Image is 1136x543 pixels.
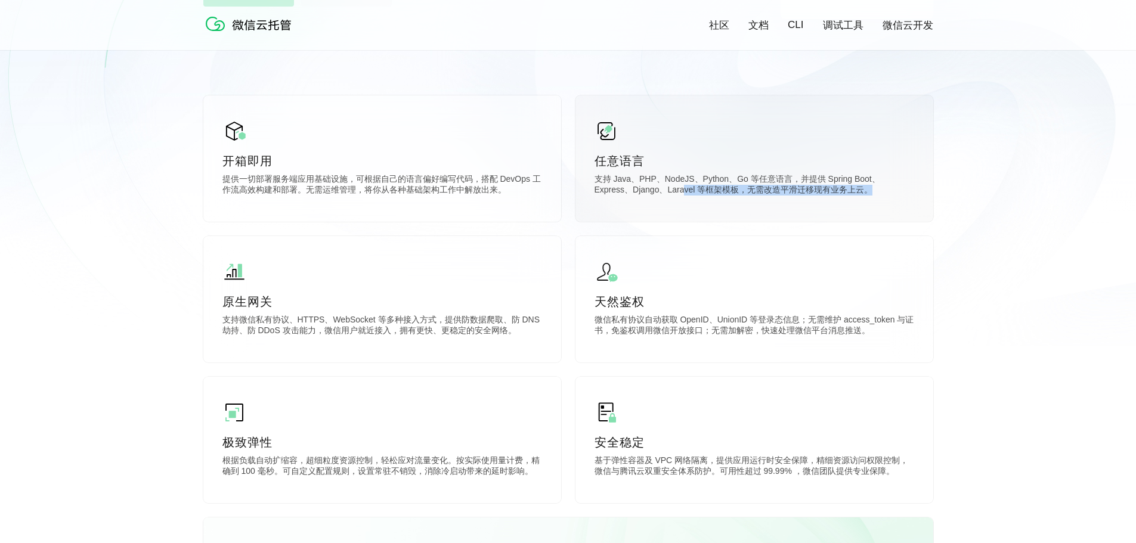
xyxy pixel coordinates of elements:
a: CLI [788,19,803,31]
p: 开箱即用 [222,153,542,169]
a: 调试工具 [823,18,863,32]
p: 天然鉴权 [595,293,914,310]
p: 任意语言 [595,153,914,169]
p: 原生网关 [222,293,542,310]
p: 根据负载自动扩缩容，超细粒度资源控制，轻松应对流量变化。按实际使用量计费，精确到 100 毫秒。可自定义配置规则，设置常驻不销毁，消除冷启动带来的延时影响。 [222,455,542,479]
p: 安全稳定 [595,434,914,451]
p: 极致弹性 [222,434,542,451]
p: 支持微信私有协议、HTTPS、WebSocket 等多种接入方式，提供防数据爬取、防 DNS 劫持、防 DDoS 攻击能力，微信用户就近接入，拥有更快、更稳定的安全网络。 [222,315,542,339]
p: 微信私有协议自动获取 OpenID、UnionID 等登录态信息；无需维护 access_token 与证书，免鉴权调用微信开放接口；无需加解密，快速处理微信平台消息推送。 [595,315,914,339]
img: 微信云托管 [203,12,299,36]
a: 文档 [748,18,769,32]
p: 基于弹性容器及 VPC 网络隔离，提供应用运行时安全保障，精细资源访问权限控制，微信与腾讯云双重安全体系防护。可用性超过 99.99% ，微信团队提供专业保障。 [595,455,914,479]
a: 微信云托管 [203,27,299,38]
a: 社区 [709,18,729,32]
a: 微信云开发 [883,18,933,32]
p: 支持 Java、PHP、NodeJS、Python、Go 等任意语言，并提供 Spring Boot、Express、Django、Laravel 等框架模板，无需改造平滑迁移现有业务上云。 [595,174,914,198]
p: 提供一切部署服务端应用基础设施，可根据自己的语言偏好编写代码，搭配 DevOps 工作流高效构建和部署。无需运维管理，将你从各种基础架构工作中解放出来。 [222,174,542,198]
